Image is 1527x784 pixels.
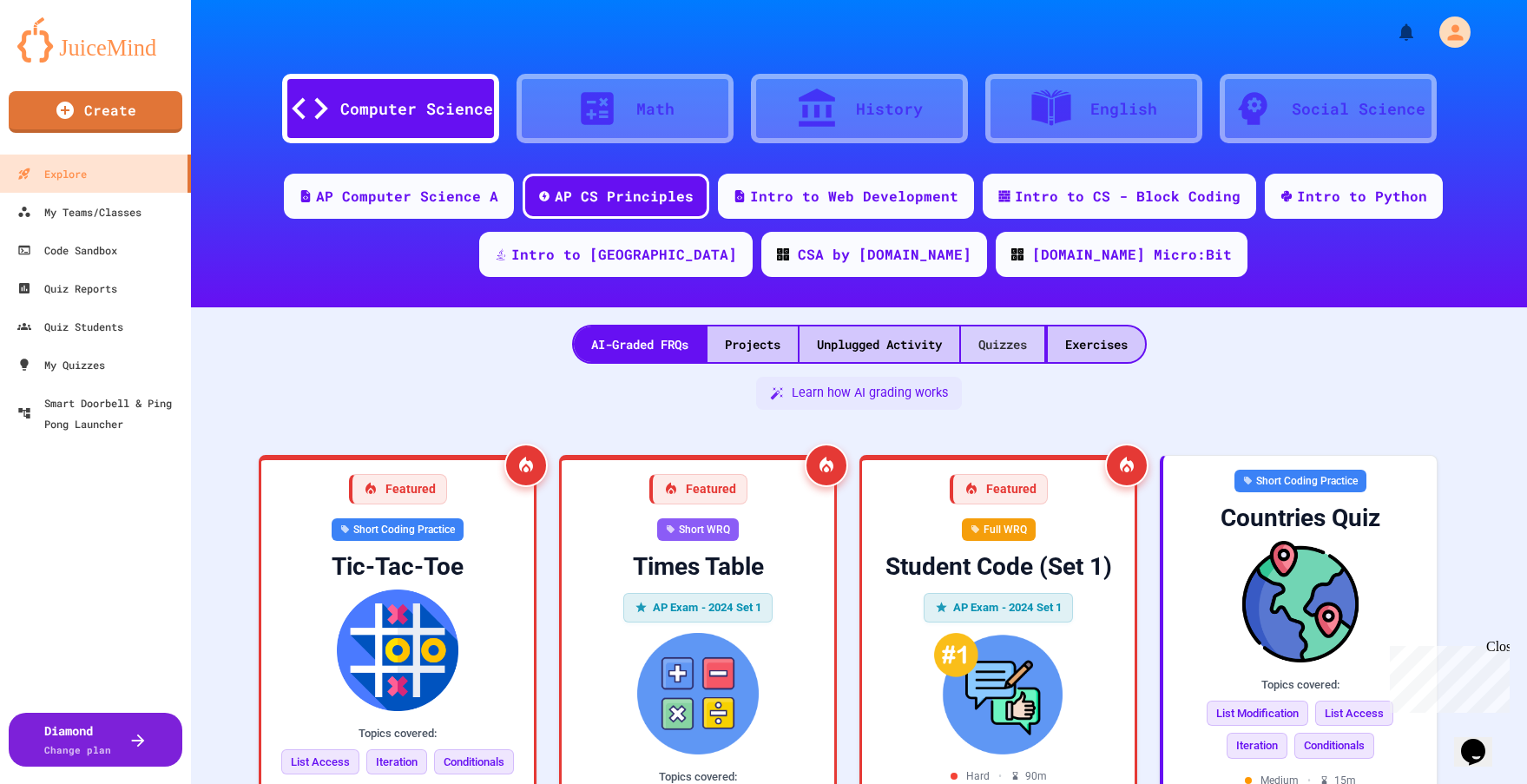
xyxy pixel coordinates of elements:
[961,326,1044,362] div: Quizzes
[657,518,739,541] div: Short WRQ
[349,474,447,504] div: Featured
[800,326,959,362] div: Unplugged Activity
[576,551,820,583] div: Times Table
[1421,12,1475,52] div: My Account
[798,244,971,265] div: CSA by [DOMAIN_NAME]
[9,91,182,133] a: Create
[1315,701,1393,727] span: List Access
[1234,470,1366,492] div: Short Coding Practice
[962,518,1036,541] div: Full WRQ
[17,392,184,434] div: Smart Doorbell & Ping Pong Launcher
[17,201,142,222] div: My Teams/Classes
[366,749,427,775] span: Iteration
[1032,244,1232,265] div: [DOMAIN_NAME] Micro:Bit
[1177,503,1423,534] div: Countries Quiz
[44,721,111,758] div: Diamond
[777,248,789,260] img: CODE_logo_RGB.png
[576,633,820,754] img: Times Table
[1011,248,1023,260] img: CODE_logo_RGB.png
[275,725,520,742] div: Topics covered:
[950,474,1048,504] div: Featured
[9,713,182,767] button: DiamondChange plan
[951,768,1047,784] div: Hard 90 m
[1177,676,1423,694] div: Topics covered:
[17,278,117,299] div: Quiz Reports
[44,743,111,756] span: Change plan
[1383,639,1510,713] iframe: chat widget
[876,551,1121,583] div: Student Code (Set 1)
[1177,541,1423,662] img: Countries Quiz
[511,244,737,265] div: Intro to [GEOGRAPHIC_DATA]
[340,97,493,121] div: Computer Science
[792,384,948,403] span: Learn how AI grading works
[708,326,798,362] div: Projects
[1015,186,1241,207] div: Intro to CS - Block Coding
[649,474,747,504] div: Featured
[924,593,1074,623] div: AP Exam - 2024 Set 1
[281,749,359,775] span: List Access
[998,768,1002,784] span: •
[623,593,773,623] div: AP Exam - 2024 Set 1
[555,186,694,207] div: AP CS Principles
[574,326,706,362] div: AI-Graded FRQs
[275,590,520,711] img: Tic-Tac-Toe
[1048,326,1145,362] div: Exercises
[1292,97,1425,121] div: Social Science
[434,749,514,775] span: Conditionals
[1227,733,1287,759] span: Iteration
[316,186,498,207] div: AP Computer Science A
[7,7,120,110] div: Chat with us now!Close
[17,240,117,260] div: Code Sandbox
[1090,97,1157,121] div: English
[636,97,675,121] div: Math
[332,518,464,541] div: Short Coding Practice
[1454,715,1510,767] iframe: chat widget
[17,316,123,337] div: Quiz Students
[1294,733,1374,759] span: Conditionals
[17,17,174,63] img: logo-orange.svg
[1364,17,1421,47] div: My Notifications
[17,354,105,375] div: My Quizzes
[750,186,958,207] div: Intro to Web Development
[1207,701,1308,727] span: List Modification
[856,97,923,121] div: History
[17,163,87,184] div: Explore
[275,551,520,583] div: Tic-Tac-Toe
[876,633,1121,754] img: Student Code (Set 1)
[1297,186,1427,207] div: Intro to Python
